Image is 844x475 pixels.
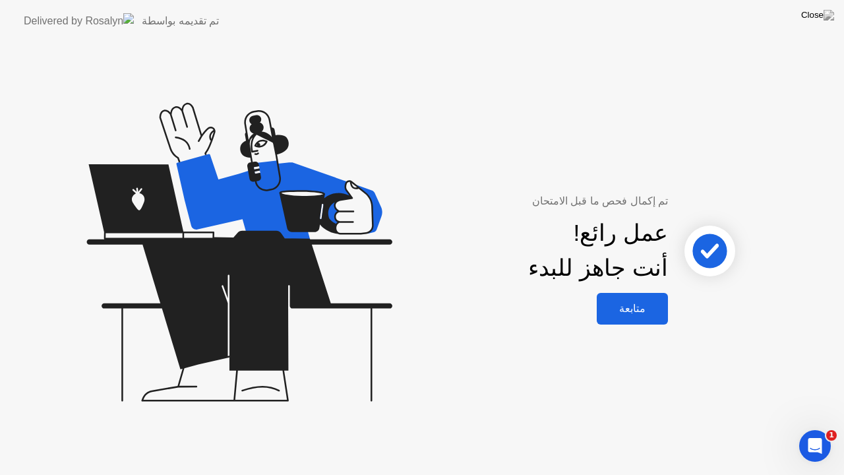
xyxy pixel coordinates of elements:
img: Close [801,10,834,20]
div: تم إكمال فحص ما قبل الامتحان [396,193,668,209]
span: 1 [826,430,837,441]
iframe: Intercom live chat [799,430,831,462]
button: متابعة [597,293,668,325]
div: متابعة [601,302,664,315]
div: تم تقديمه بواسطة [142,13,219,29]
img: Delivered by Rosalyn [24,13,134,28]
div: عمل رائع! أنت جاهز للبدء [528,216,668,286]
